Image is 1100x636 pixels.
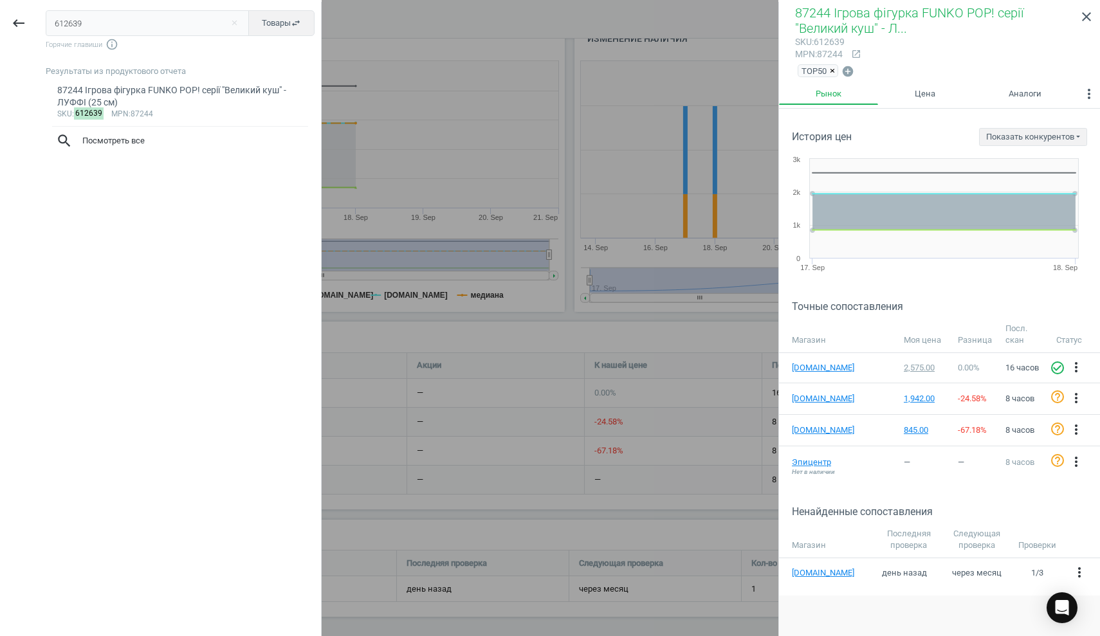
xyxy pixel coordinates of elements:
span: Посмотреть все [56,132,304,149]
span: 8 часов [1005,457,1034,467]
button: keyboard_backspace [4,8,33,39]
h3: Ненайденные сопоставления [792,505,1100,518]
button: more_vert [1068,422,1084,439]
span: × [830,66,835,76]
i: add_circle [841,65,854,78]
button: Показать конкурентов [979,128,1087,146]
i: search [56,132,73,149]
span: -67.18 % [958,425,987,435]
td: 1 / 3 [1012,558,1063,587]
th: Последняя проверка [875,522,942,558]
a: Цена [878,83,972,105]
i: swap_horiz [291,18,301,28]
a: [DOMAIN_NAME] [792,424,856,436]
a: open_in_new [845,49,861,60]
span: день назад [882,568,927,577]
div: : 612639 [795,36,845,48]
input: Введите артикул или название продукта [46,10,250,36]
div: 1,942.00 [904,393,946,404]
span: Нет в наличии [792,468,835,477]
i: open_in_new [851,49,861,59]
i: more_vert [1072,565,1087,580]
button: more_vert [1068,390,1084,407]
a: [DOMAIN_NAME] [792,362,856,374]
span: mpn [795,49,815,59]
th: Моя цена [897,317,951,353]
tspan: 17. Sep [800,264,825,271]
span: mpn [111,109,129,118]
i: check_circle_outline [1050,360,1065,376]
tspan: 18. Sep [1053,264,1077,271]
i: more_vert [1068,390,1084,406]
div: 87244 Ігрова фігурка FUNKO POP! cерії "Великий куш" - ЛУФФІ (25 см) [57,84,304,109]
div: 2,575.00 [904,362,946,374]
th: Проверки [1012,522,1063,558]
text: 3k [793,156,800,163]
button: more_vert [1068,454,1084,471]
i: more_vert [1068,422,1084,437]
button: more_vert [1068,359,1084,376]
span: Горячие главиши [46,38,315,51]
div: — [958,457,993,468]
text: 1k [793,221,800,229]
div: : 87244 [795,48,845,60]
i: more_vert [1068,359,1084,375]
button: more_vert [1072,565,1087,581]
span: sku [795,37,812,47]
span: -24.58 % [958,394,987,403]
a: Рынок [779,83,878,105]
span: 8 часов [1005,394,1034,403]
span: 8 часов [1005,425,1034,435]
a: Аналоги [972,83,1078,105]
th: Магазин [779,522,875,558]
div: Open Intercom Messenger [1047,592,1077,623]
span: 87244 Ігрова фігурка FUNKO POP! cерії "Великий куш" - Л... [795,5,1023,36]
i: more_vert [1081,86,1097,102]
button: Товарыswap_horiz [248,10,315,36]
h3: Точные сопоставления [792,300,1100,313]
i: help_outline [1050,421,1065,437]
span: 16 часов [1005,363,1039,372]
i: keyboard_backspace [11,15,26,31]
a: [DOMAIN_NAME] [792,393,856,404]
div: 845.00 [904,424,946,436]
h3: История цен [792,131,852,143]
button: more_vert [1078,83,1100,109]
div: Результаты из продуктового отчета [46,66,321,77]
div: — [904,457,946,468]
mark: 612639 [74,107,104,120]
i: help_outline [1050,389,1065,404]
a: Эпицентр [792,457,856,468]
span: TOP50 [802,65,827,77]
span: через месяц [952,568,1002,577]
button: searchПосмотреть все [46,127,315,155]
div: : :87244 [57,109,304,120]
span: Товары [262,17,301,29]
span: sku [57,109,72,118]
span: 0.00 % [958,363,980,372]
i: info_outline [105,38,118,51]
th: Следующая проверка [942,522,1012,558]
button: × [830,65,838,77]
text: 2k [793,188,800,196]
i: help_outline [1050,453,1065,468]
button: Close [225,17,244,29]
th: Статус [1050,317,1100,353]
th: Разница [951,317,999,353]
text: 0 [796,255,800,262]
a: [DOMAIN_NAME] [792,567,869,579]
i: close [1079,9,1094,24]
i: more_vert [1068,454,1084,469]
button: add_circle [841,64,855,79]
th: Посл. скан [999,317,1050,353]
th: Магазин [779,317,897,353]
